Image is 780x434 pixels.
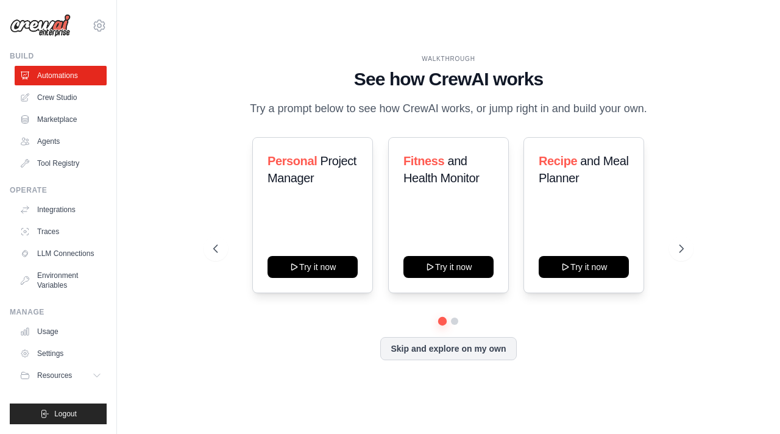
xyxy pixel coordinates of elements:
button: Try it now [539,256,629,278]
a: Marketplace [15,110,107,129]
a: Settings [15,344,107,363]
button: Try it now [403,256,494,278]
a: Automations [15,66,107,85]
img: Logo [10,14,71,37]
span: Recipe [539,154,577,168]
button: Logout [10,404,107,424]
button: Resources [15,366,107,385]
a: Tool Registry [15,154,107,173]
button: Try it now [268,256,358,278]
a: Crew Studio [15,88,107,107]
span: Fitness [403,154,444,168]
a: Integrations [15,200,107,219]
div: Build [10,51,107,61]
p: Try a prompt below to see how CrewAI works, or jump right in and build your own. [244,100,653,118]
span: Personal [268,154,317,168]
a: Environment Variables [15,266,107,295]
div: Operate [10,185,107,195]
a: Traces [15,222,107,241]
span: Logout [54,409,77,419]
div: Manage [10,307,107,317]
button: Skip and explore on my own [380,337,516,360]
div: WALKTHROUGH [213,54,683,63]
a: Usage [15,322,107,341]
a: Agents [15,132,107,151]
h1: See how CrewAI works [213,68,683,90]
span: and Meal Planner [539,154,628,185]
span: Resources [37,371,72,380]
a: LLM Connections [15,244,107,263]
